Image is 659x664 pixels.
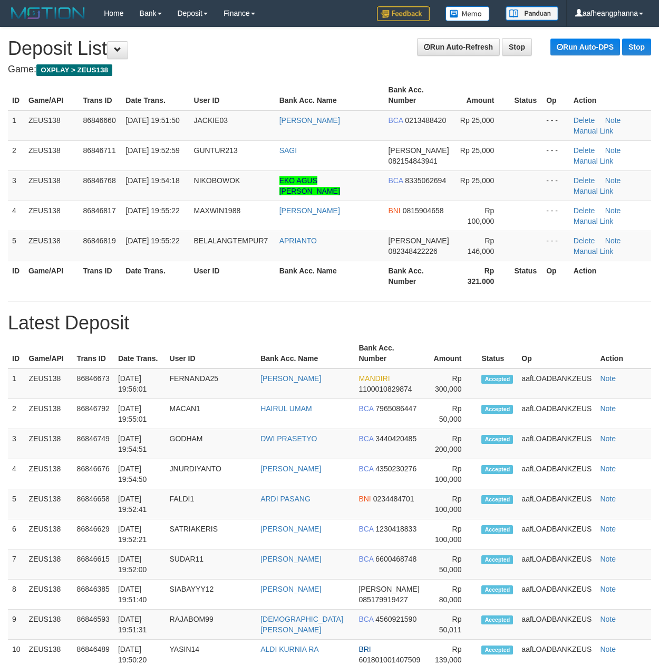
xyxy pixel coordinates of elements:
span: Accepted [481,525,513,534]
td: Rp 100,000 [424,459,477,489]
span: [DATE] 19:52:59 [125,146,179,155]
h4: Game: [8,64,651,75]
span: [DATE] 19:55:22 [125,236,179,245]
td: aafLOADBANKZEUS [517,429,596,459]
td: Rp 200,000 [424,429,477,459]
td: ZEUS138 [25,489,73,519]
span: Accepted [481,375,513,384]
td: [DATE] 19:55:01 [114,399,166,429]
span: OXPLAY > ZEUS138 [36,64,112,76]
a: Note [605,236,621,245]
a: Note [600,615,616,623]
a: [DEMOGRAPHIC_DATA][PERSON_NAME] [260,615,343,634]
th: User ID [190,80,275,110]
a: [PERSON_NAME] [260,585,321,593]
th: User ID [166,338,257,368]
span: Accepted [481,495,513,504]
a: Note [600,525,616,533]
td: JNURDIYANTO [166,459,257,489]
span: Rp 100,000 [468,206,495,225]
td: ZEUS138 [25,519,73,549]
td: [DATE] 19:51:40 [114,580,166,610]
img: Feedback.jpg [377,6,430,21]
span: 082154843941 [388,157,437,165]
a: [PERSON_NAME] [260,525,321,533]
span: BNI [388,206,400,215]
td: SATRIAKERIS [166,519,257,549]
th: ID [8,80,24,110]
a: Manual Link [574,187,614,195]
td: aafLOADBANKZEUS [517,549,596,580]
a: Delete [574,116,595,125]
span: BCA [358,525,373,533]
a: Note [600,434,616,443]
a: Note [605,116,621,125]
span: 6600468748 [375,555,416,563]
td: ZEUS138 [25,429,73,459]
td: aafLOADBANKZEUS [517,610,596,640]
a: Note [600,585,616,593]
th: Bank Acc. Name [275,80,384,110]
th: Op [542,261,569,291]
span: Accepted [481,585,513,594]
td: 4 [8,459,25,489]
td: - - - [542,231,569,261]
th: Rp 321.000 [456,261,510,291]
td: 6 [8,519,25,549]
span: 601801001407509 [358,656,420,664]
td: GODHAM [166,429,257,459]
a: [PERSON_NAME] [260,555,321,563]
td: ZEUS138 [24,110,79,141]
span: [PERSON_NAME] [388,236,449,245]
span: Rp 146,000 [468,236,495,255]
td: ZEUS138 [25,549,73,580]
span: 085179919427 [358,595,408,604]
th: Action [596,338,651,368]
td: [DATE] 19:56:01 [114,368,166,399]
a: [PERSON_NAME] [279,206,340,215]
img: panduan.png [506,6,558,21]
th: Date Trans. [114,338,166,368]
th: Game/API [24,261,79,291]
td: 86846385 [73,580,114,610]
td: 3 [8,170,24,201]
td: 5 [8,231,24,261]
th: Op [542,80,569,110]
td: SIABAYYY12 [166,580,257,610]
span: 4350230276 [375,464,416,473]
span: 0234484701 [373,495,414,503]
span: BCA [358,555,373,563]
a: Note [605,146,621,155]
span: 0815904658 [403,206,444,215]
td: aafLOADBANKZEUS [517,580,596,610]
a: [PERSON_NAME] [279,116,340,125]
th: Amount [456,80,510,110]
td: aafLOADBANKZEUS [517,368,596,399]
a: Note [600,645,616,653]
a: Note [600,495,616,503]
th: Trans ID [73,338,114,368]
th: Status [477,338,517,368]
td: [DATE] 19:51:31 [114,610,166,640]
a: Note [600,555,616,563]
span: [DATE] 19:55:22 [125,206,179,215]
td: aafLOADBANKZEUS [517,489,596,519]
th: Trans ID [79,80,121,110]
a: Delete [574,236,595,245]
td: FALDI1 [166,489,257,519]
td: [DATE] 19:52:41 [114,489,166,519]
a: EKO AGUS [PERSON_NAME] [279,176,340,195]
h1: Deposit List [8,38,651,59]
td: ZEUS138 [24,140,79,170]
td: aafLOADBANKZEUS [517,519,596,549]
td: Rp 50,000 [424,399,477,429]
a: Note [600,404,616,413]
span: BCA [358,615,373,623]
td: - - - [542,201,569,231]
th: Bank Acc. Number [354,338,424,368]
a: Stop [622,39,651,55]
span: BCA [358,464,373,473]
span: MAXWIN1988 [194,206,241,215]
span: MANDIRI [358,374,390,383]
td: Rp 50,011 [424,610,477,640]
